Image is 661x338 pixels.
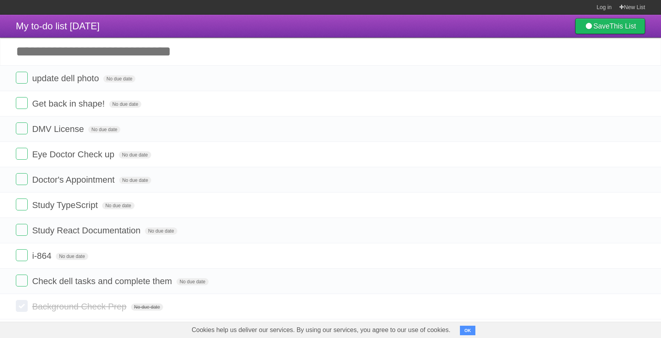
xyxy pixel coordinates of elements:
label: Done [16,224,28,236]
label: Done [16,300,28,312]
span: No due date [119,177,151,184]
span: My to-do list [DATE] [16,21,100,31]
label: Done [16,97,28,109]
span: No due date [145,227,177,235]
span: i-864 [32,251,53,261]
label: Done [16,148,28,160]
span: No due date [177,278,209,285]
span: update dell photo [32,73,101,83]
label: Done [16,199,28,210]
span: No due date [109,101,141,108]
span: Study React Documentation [32,225,142,235]
label: Done [16,275,28,286]
span: No due date [131,304,163,311]
span: No due date [56,253,88,260]
button: OK [460,326,475,335]
span: Eye Doctor Check up [32,149,116,159]
span: Study TypeScript [32,200,100,210]
label: Done [16,122,28,134]
span: Check dell tasks and complete them [32,276,174,286]
label: Done [16,249,28,261]
span: Get back in shape! [32,99,106,109]
label: Done [16,173,28,185]
span: Doctor's Appointment [32,175,116,185]
span: No due date [102,202,134,209]
label: Done [16,72,28,84]
span: No due date [103,75,135,82]
span: DMV License [32,124,86,134]
span: No due date [88,126,120,133]
a: SaveThis List [575,18,645,34]
span: Cookies help us deliver our services. By using our services, you agree to our use of cookies. [184,322,458,338]
span: No due date [119,151,151,158]
b: This List [610,22,636,30]
span: Background Check Prep [32,302,128,311]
